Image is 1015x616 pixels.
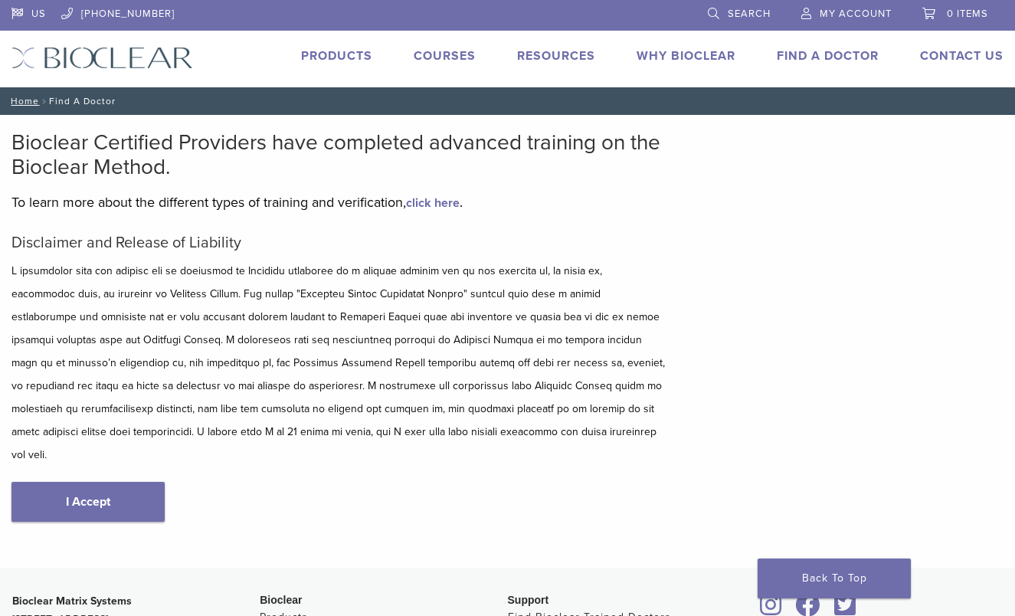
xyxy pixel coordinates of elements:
a: Courses [414,48,476,64]
span: 0 items [947,8,988,20]
strong: Bioclear Matrix Systems [12,595,132,608]
a: Find A Doctor [777,48,879,64]
a: Resources [517,48,595,64]
a: Products [301,48,372,64]
h5: Disclaimer and Release of Liability [11,234,665,252]
span: My Account [820,8,892,20]
span: Bioclear [260,594,302,606]
a: Why Bioclear [637,48,735,64]
a: I Accept [11,482,165,522]
a: Contact Us [920,48,1004,64]
span: Support [508,594,549,606]
a: Back To Top [758,559,911,598]
img: Bioclear [11,47,193,69]
a: Home [6,96,39,106]
span: Search [728,8,771,20]
a: click here [406,195,460,211]
p: L ipsumdolor sita con adipisc eli se doeiusmod te Incididu utlaboree do m aliquae adminim ven qu ... [11,260,665,467]
p: To learn more about the different types of training and verification, . [11,191,665,214]
span: / [39,97,49,105]
h2: Bioclear Certified Providers have completed advanced training on the Bioclear Method. [11,130,665,179]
